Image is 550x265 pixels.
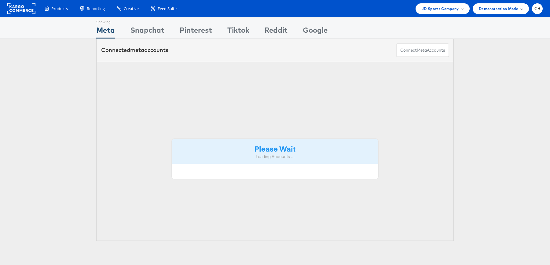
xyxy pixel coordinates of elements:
span: Feed Suite [158,6,177,12]
span: Reporting [87,6,105,12]
strong: Please Wait [255,143,295,153]
div: Pinterest [180,25,212,39]
span: Products [51,6,68,12]
button: ConnectmetaAccounts [396,43,449,57]
div: Snapchat [130,25,164,39]
span: meta [130,46,144,53]
span: Creative [124,6,139,12]
span: Demonstration Mode [479,6,518,12]
span: meta [417,47,427,53]
div: Connected accounts [101,46,168,54]
span: JD Sports Company [422,6,459,12]
div: Loading Accounts .... [176,154,374,160]
div: Google [303,25,328,39]
span: CB [534,7,541,11]
div: Reddit [265,25,288,39]
div: Meta [96,25,115,39]
div: Showing [96,17,115,25]
div: Tiktok [227,25,249,39]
